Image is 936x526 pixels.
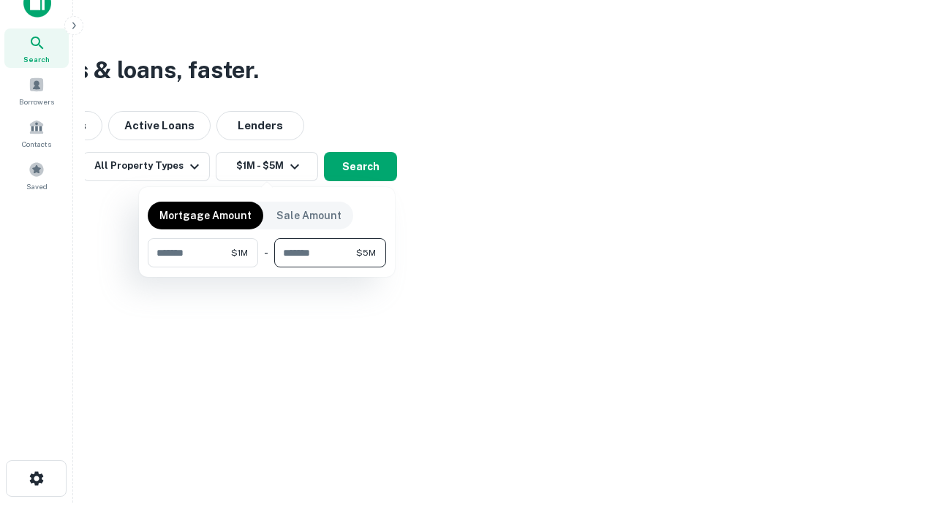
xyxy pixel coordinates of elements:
[356,246,376,259] span: $5M
[231,246,248,259] span: $1M
[159,207,252,224] p: Mortgage Amount
[276,207,341,224] p: Sale Amount
[264,238,268,267] div: -
[863,409,936,479] iframe: Chat Widget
